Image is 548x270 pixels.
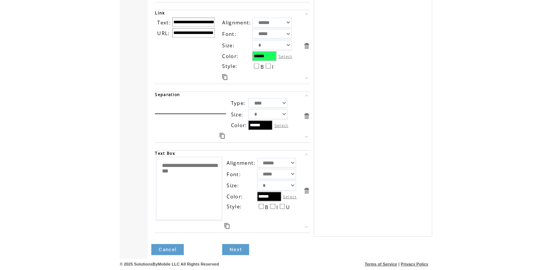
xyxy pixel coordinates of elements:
a: Duplicate this item [222,74,227,80]
a: Move this item down [303,134,310,141]
a: Delete this item [303,113,310,120]
span: B [260,64,264,70]
a: Privacy Policy [401,262,428,266]
span: Size: [231,111,243,118]
span: Size: [222,42,235,49]
a: Delete this item [303,187,310,194]
a: Duplicate this item [220,133,225,139]
a: Next [222,244,249,255]
span: Type: [231,100,245,106]
span: © 2025 SolutionsByMobile LLC All Rights Reserved [120,262,219,266]
label: Select [274,123,288,128]
a: Delete this item [303,42,310,49]
span: Link [155,10,165,16]
a: Move this item up [303,92,310,99]
span: Alignment: [222,19,251,26]
span: I [272,64,274,70]
span: B [265,204,269,211]
a: Move this item down [303,75,310,82]
span: Separation [155,92,180,97]
span: | [398,262,399,266]
span: Color: [231,122,247,129]
span: U [286,204,290,211]
span: URL: [157,30,170,37]
span: Text: [157,19,171,26]
span: I [276,204,278,211]
a: Move this item up [303,10,310,17]
span: Font: [227,171,241,178]
a: Cancel [151,244,184,255]
span: Text Box [155,151,175,156]
span: Color: [222,53,238,59]
span: Style: [222,63,237,69]
label: Select [283,194,297,199]
a: Duplicate this item [224,223,230,229]
label: Select [278,54,292,59]
a: Move this item down [303,224,310,231]
a: Move this item up [303,151,310,158]
span: Size: [227,182,239,189]
span: Font: [222,31,237,37]
span: Alignment: [227,160,255,166]
a: Terms of Service [365,262,397,266]
span: Style: [227,203,242,210]
span: Color: [227,193,243,200]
